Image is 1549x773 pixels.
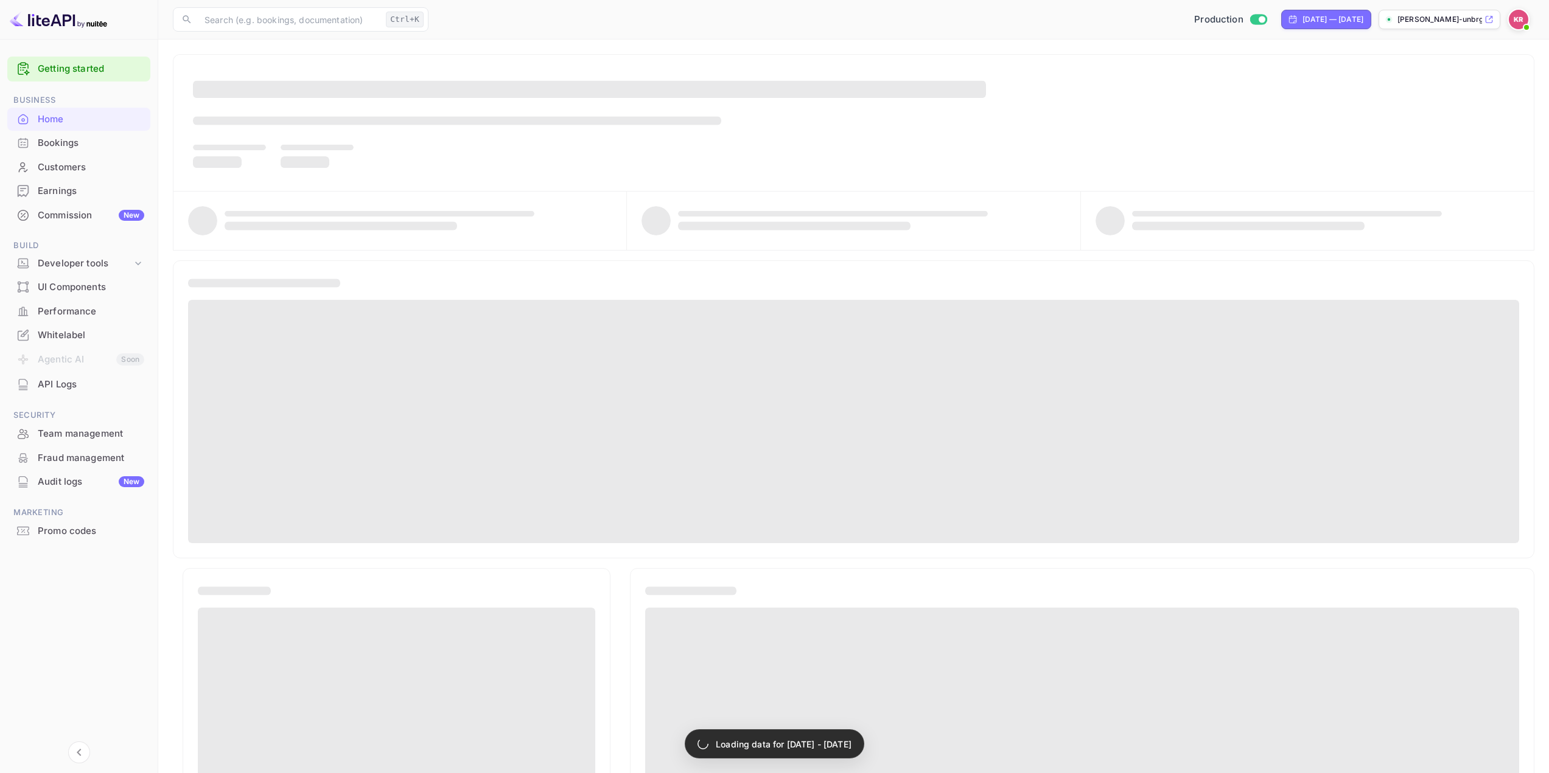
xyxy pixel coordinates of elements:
div: Audit logs [38,475,144,489]
img: LiteAPI logo [10,10,107,29]
div: Customers [7,156,150,179]
div: Whitelabel [38,328,144,342]
p: Loading data for [DATE] - [DATE] [716,738,851,750]
a: Performance [7,300,150,322]
img: Kobus Roux [1509,10,1528,29]
div: Customers [38,161,144,175]
a: Promo codes [7,519,150,542]
div: Home [38,113,144,127]
div: API Logs [38,378,144,392]
div: Promo codes [7,519,150,543]
a: Bookings [7,131,150,154]
div: [DATE] — [DATE] [1302,14,1363,25]
div: Audit logsNew [7,470,150,494]
span: Business [7,94,150,107]
div: New [119,210,144,221]
span: Production [1194,13,1243,27]
a: Customers [7,156,150,178]
input: Search (e.g. bookings, documentation) [197,7,381,32]
div: Developer tools [7,253,150,274]
div: API Logs [7,373,150,397]
a: Team management [7,422,150,445]
div: Developer tools [38,257,132,271]
a: Getting started [38,62,144,76]
div: Fraud management [38,451,144,465]
span: Build [7,239,150,252]
div: Performance [7,300,150,324]
div: Earnings [38,184,144,198]
div: Ctrl+K [386,12,424,27]
a: Fraud management [7,446,150,469]
span: Security [7,409,150,422]
div: Earnings [7,179,150,203]
a: UI Components [7,276,150,298]
div: Bookings [38,136,144,150]
a: Whitelabel [7,324,150,346]
a: API Logs [7,373,150,395]
button: Collapse navigation [68,741,90,763]
div: Performance [38,305,144,319]
div: CommissionNew [7,204,150,227]
div: UI Components [38,280,144,294]
a: Audit logsNew [7,470,150,493]
div: Commission [38,209,144,223]
span: Marketing [7,506,150,519]
div: Whitelabel [7,324,150,347]
div: Team management [38,427,144,441]
div: UI Components [7,276,150,299]
a: CommissionNew [7,204,150,226]
div: New [119,476,144,487]
div: Fraud management [7,446,150,470]
div: Getting started [7,57,150,81]
a: Home [7,108,150,130]
div: Bookings [7,131,150,155]
div: Team management [7,422,150,446]
p: [PERSON_NAME]-unbrg.[PERSON_NAME]... [1397,14,1482,25]
a: Earnings [7,179,150,202]
div: Promo codes [38,524,144,538]
div: Home [7,108,150,131]
div: Switch to Sandbox mode [1189,13,1271,27]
